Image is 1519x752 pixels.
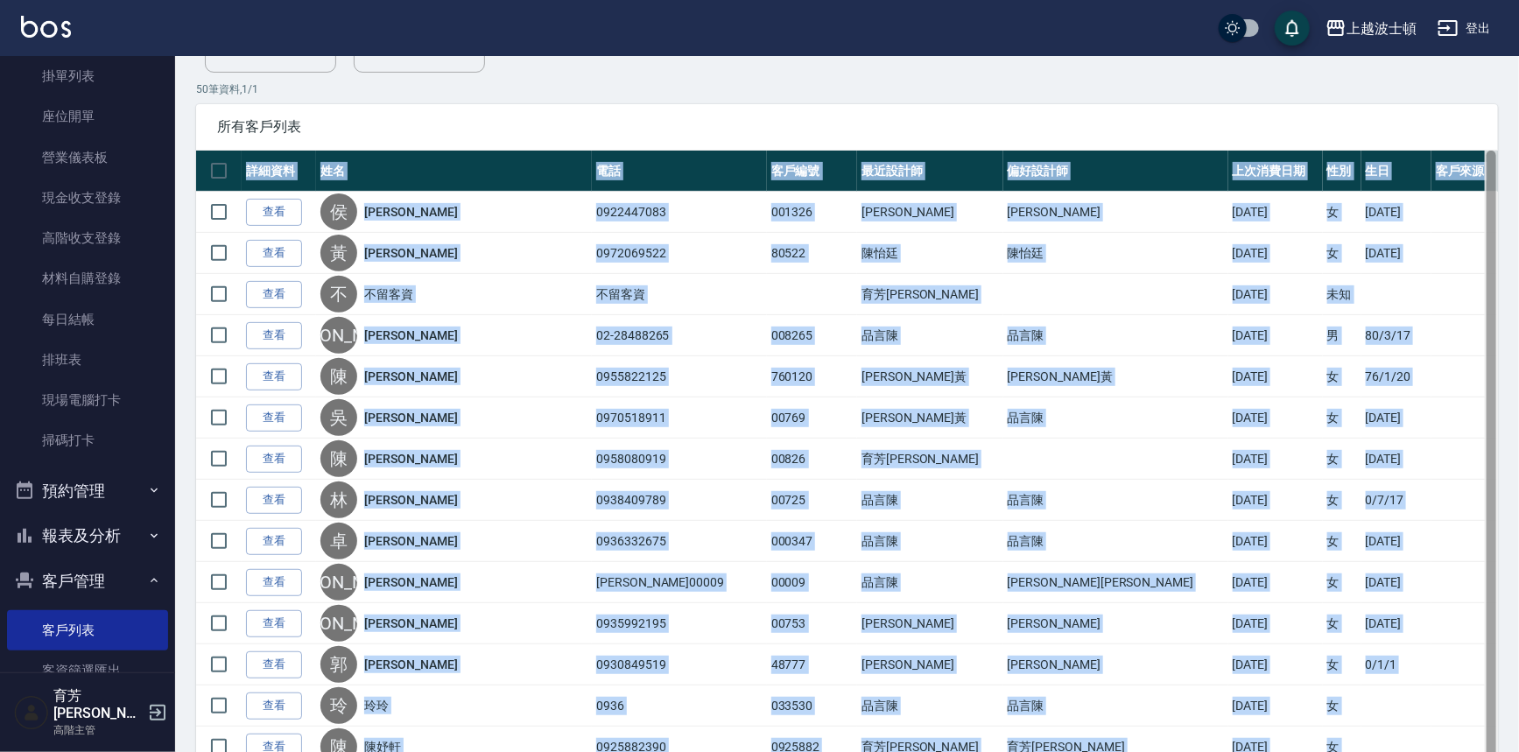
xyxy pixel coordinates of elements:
p: 高階主管 [53,722,143,738]
td: 000347 [767,521,857,562]
div: 上越波士頓 [1347,18,1417,39]
td: [DATE] [1228,397,1323,439]
button: 預約管理 [7,468,168,514]
td: 女 [1323,603,1361,644]
a: 查看 [246,281,302,308]
button: 上越波士頓 [1319,11,1424,46]
button: 報表及分析 [7,513,168,559]
td: 001326 [767,192,857,233]
td: 0938409789 [592,480,767,521]
th: 上次消費日期 [1228,151,1323,192]
div: 陳 [320,440,357,477]
td: 品言陳 [1003,315,1228,356]
td: 未知 [1323,274,1361,315]
td: 女 [1323,521,1361,562]
h5: 育芳[PERSON_NAME] [53,687,143,722]
td: 品言陳 [857,562,1003,603]
td: [PERSON_NAME] [1003,192,1228,233]
button: 客戶管理 [7,559,168,604]
td: 品言陳 [1003,480,1228,521]
div: [PERSON_NAME] [320,605,357,642]
a: 高階收支登錄 [7,218,168,258]
td: 女 [1323,439,1361,480]
a: 掃碼打卡 [7,420,168,460]
a: 現金收支登錄 [7,178,168,218]
td: 0955822125 [592,356,767,397]
a: 查看 [246,610,302,637]
td: [DATE] [1228,521,1323,562]
td: 女 [1323,397,1361,439]
td: 0958080919 [592,439,767,480]
a: 不留客資 [364,285,413,303]
td: [DATE] [1228,562,1323,603]
a: [PERSON_NAME] [364,491,457,509]
th: 詳細資料 [242,151,316,192]
td: 48777 [767,644,857,685]
a: [PERSON_NAME] [364,327,457,344]
th: 客戶編號 [767,151,857,192]
img: Logo [21,16,71,38]
a: 查看 [246,404,302,432]
td: 品言陳 [857,685,1003,727]
td: [DATE] [1228,439,1323,480]
td: [PERSON_NAME] [857,603,1003,644]
td: [PERSON_NAME] [857,192,1003,233]
th: 偏好設計師 [1003,151,1228,192]
a: 座位開單 [7,96,168,137]
th: 生日 [1361,151,1431,192]
td: 品言陳 [857,315,1003,356]
td: 00753 [767,603,857,644]
a: 查看 [246,651,302,678]
td: 0936332675 [592,521,767,562]
td: [DATE] [1228,192,1323,233]
td: 0/1/1 [1361,644,1431,685]
a: 材料自購登錄 [7,258,168,299]
th: 姓名 [316,151,592,192]
a: 查看 [246,569,302,596]
a: 查看 [246,322,302,349]
td: 品言陳 [857,521,1003,562]
span: 所有客戶列表 [217,118,1477,136]
td: 0/7/17 [1361,480,1431,521]
th: 客戶來源 [1431,151,1498,192]
td: 760120 [767,356,857,397]
div: [PERSON_NAME] [320,564,357,601]
th: 最近設計師 [857,151,1003,192]
td: [PERSON_NAME] [1003,603,1228,644]
td: 00009 [767,562,857,603]
td: 陳怡廷 [1003,233,1228,274]
a: [PERSON_NAME] [364,244,457,262]
td: [DATE] [1361,397,1431,439]
td: [DATE] [1361,521,1431,562]
a: [PERSON_NAME] [364,368,457,385]
td: 00725 [767,480,857,521]
div: 吳 [320,399,357,436]
td: [PERSON_NAME]黃 [857,397,1003,439]
td: 0935992195 [592,603,767,644]
a: [PERSON_NAME] [364,615,457,632]
td: 0970518911 [592,397,767,439]
a: 查看 [246,363,302,390]
td: 不留客資 [592,274,767,315]
div: 林 [320,481,357,518]
a: 玲玲 [364,697,389,714]
td: [DATE] [1361,233,1431,274]
th: 電話 [592,151,767,192]
a: 每日結帳 [7,299,168,340]
td: [PERSON_NAME]黃 [1003,356,1228,397]
a: 現場電腦打卡 [7,380,168,420]
td: 0930849519 [592,644,767,685]
td: [DATE] [1228,685,1323,727]
td: [DATE] [1361,192,1431,233]
a: 查看 [246,199,302,226]
td: [PERSON_NAME] [1003,644,1228,685]
td: [DATE] [1361,439,1431,480]
td: 女 [1323,192,1361,233]
td: 品言陳 [1003,521,1228,562]
td: [PERSON_NAME] [857,644,1003,685]
td: [DATE] [1228,233,1323,274]
th: 性別 [1323,151,1361,192]
td: 品言陳 [1003,685,1228,727]
td: 女 [1323,356,1361,397]
a: 客資篩選匯出 [7,650,168,691]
